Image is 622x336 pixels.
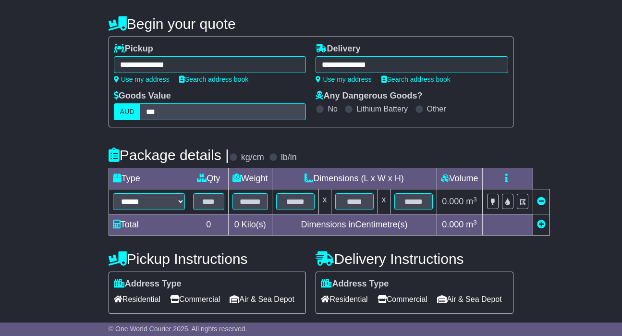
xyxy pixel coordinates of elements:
label: Address Type [321,279,389,289]
a: Add new item [537,220,546,229]
span: Commercial [378,292,427,307]
label: Delivery [316,44,360,54]
span: 0 [234,220,239,229]
td: Kilo(s) [228,214,272,236]
span: 0.000 [442,220,463,229]
span: © One World Courier 2025. All rights reserved. [109,325,247,333]
h4: Delivery Instructions [316,251,513,267]
label: No [328,104,337,113]
label: Other [427,104,446,113]
label: Address Type [114,279,182,289]
a: Remove this item [537,197,546,206]
span: m [466,197,477,206]
label: kg/cm [241,152,264,163]
a: Use my address [114,75,170,83]
label: Goods Value [114,91,171,101]
sup: 3 [473,219,477,226]
label: Lithium Battery [356,104,408,113]
span: 0.000 [442,197,463,206]
td: Volume [437,168,482,189]
label: lb/in [281,152,297,163]
td: 0 [189,214,228,236]
label: AUD [114,103,141,120]
sup: 3 [473,196,477,203]
span: Commercial [170,292,220,307]
a: Use my address [316,75,371,83]
td: x [318,189,331,214]
td: Total [109,214,189,236]
span: Air & Sea Depot [437,292,502,307]
td: Type [109,168,189,189]
td: x [378,189,390,214]
a: Search address book [381,75,451,83]
label: Any Dangerous Goods? [316,91,422,101]
td: Dimensions in Centimetre(s) [272,214,437,236]
span: m [466,220,477,229]
label: Pickup [114,44,153,54]
span: Residential [321,292,367,307]
span: Residential [114,292,160,307]
h4: Package details | [109,147,229,163]
a: Search address book [179,75,248,83]
span: Air & Sea Depot [230,292,294,307]
td: Qty [189,168,228,189]
td: Weight [228,168,272,189]
h4: Pickup Instructions [109,251,306,267]
td: Dimensions (L x W x H) [272,168,437,189]
h4: Begin your quote [109,16,513,32]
